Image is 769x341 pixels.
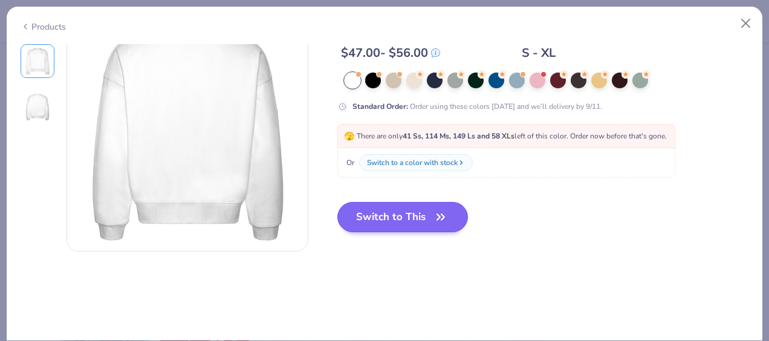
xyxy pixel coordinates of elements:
[344,131,354,142] span: 🫣
[352,101,408,111] strong: Standard Order :
[23,47,52,76] img: Front
[21,21,66,33] div: Products
[735,12,758,35] button: Close
[367,157,458,168] div: Switch to a color with stock
[344,131,667,141] span: There are only left of this color. Order now before that's gone.
[522,45,557,60] div: S - XL
[352,100,602,111] div: Order using these colors [DATE] and we’ll delivery by 9/11.
[344,157,354,168] span: Or
[23,93,52,122] img: Back
[403,131,514,141] strong: 41 Ss, 114 Ms, 149 Ls and 58 XLs
[341,45,440,60] div: $ 47.00 - $ 56.00
[67,10,308,251] img: Back
[337,202,469,232] button: Switch to This
[359,154,473,171] button: Switch to a color with stock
